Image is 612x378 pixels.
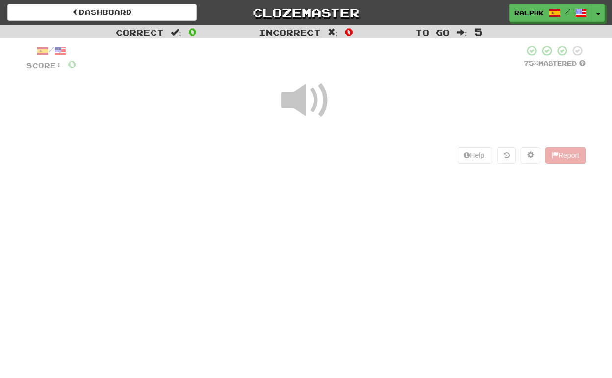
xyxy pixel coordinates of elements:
[345,26,353,38] span: 0
[188,26,197,38] span: 0
[565,8,570,15] span: /
[211,4,401,21] a: Clozemaster
[415,27,450,37] span: To go
[68,58,76,70] span: 0
[457,28,467,37] span: :
[328,28,338,37] span: :
[497,147,516,164] button: Round history (alt+y)
[26,45,76,57] div: /
[171,28,181,37] span: :
[7,4,197,21] a: Dashboard
[458,147,492,164] button: Help!
[26,61,62,70] span: Score:
[116,27,164,37] span: Correct
[474,26,483,38] span: 5
[259,27,321,37] span: Incorrect
[545,147,586,164] button: Report
[514,8,544,17] span: RalphK
[524,59,538,67] span: 75 %
[524,59,586,68] div: Mastered
[509,4,592,22] a: RalphK /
